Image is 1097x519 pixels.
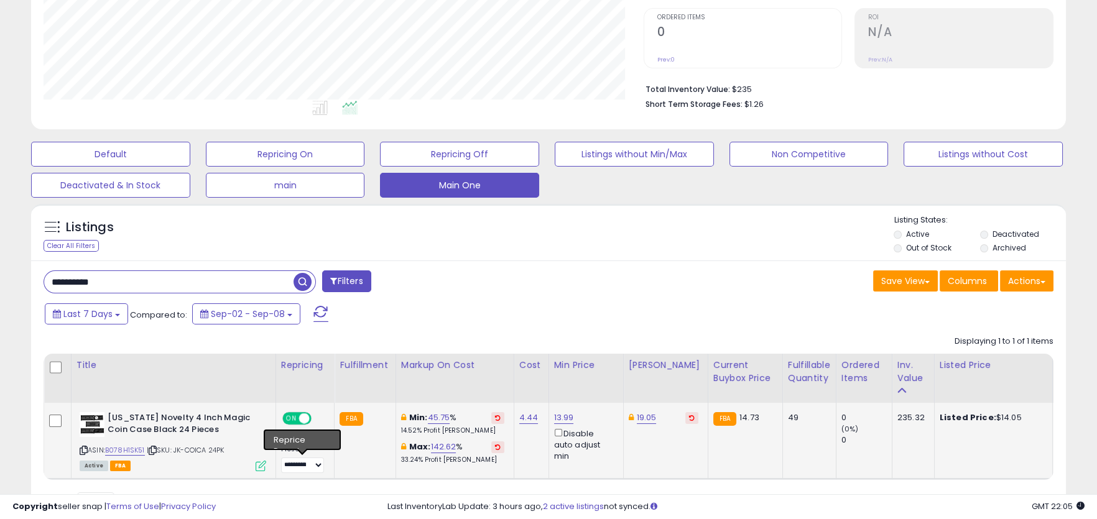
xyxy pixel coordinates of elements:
i: This overrides the store level max markup for this listing [401,443,406,451]
b: Listed Price: [940,411,996,423]
button: Save View [873,270,938,292]
span: Sep-02 - Sep-08 [211,308,285,320]
button: Listings without Cost [904,142,1063,167]
button: Last 7 Days [45,303,128,324]
p: Listing States: [894,214,1065,226]
button: Columns [940,270,998,292]
div: Ordered Items [841,359,887,385]
div: Preset: [281,445,325,472]
div: Inv. value [897,359,929,385]
small: (0%) [841,424,859,434]
strong: Copyright [12,500,58,512]
span: Columns [948,275,987,287]
div: Win BuyBox [281,431,325,443]
small: Prev: 0 [657,56,675,63]
span: Last 7 Days [63,308,113,320]
span: OFF [310,413,330,424]
a: 13.99 [554,411,574,424]
small: Prev: N/A [868,56,892,63]
div: ASIN: [80,412,266,470]
button: Repricing On [206,142,365,167]
label: Deactivated [993,229,1039,239]
button: Deactivated & In Stock [31,173,190,198]
label: Out of Stock [906,242,951,253]
span: All listings currently available for purchase on Amazon [80,461,108,471]
button: main [206,173,365,198]
b: Max: [409,441,431,452]
div: Listed Price [940,359,1047,372]
h2: 0 [657,25,842,42]
li: $235 [646,81,1044,96]
div: % [401,441,504,464]
small: FBA [713,412,736,426]
b: Min: [409,411,428,423]
div: Min Price [554,359,618,372]
i: Revert to store-level Min Markup [495,415,501,421]
a: 142.62 [431,441,456,453]
div: Fulfillable Quantity [788,359,831,385]
div: Current Buybox Price [713,359,777,385]
span: Ordered Items [657,14,842,21]
span: | SKU: JK-COICA 24PK [147,445,224,455]
button: Repricing Off [380,142,539,167]
div: [PERSON_NAME] [629,359,703,372]
button: Main One [380,173,539,198]
span: Compared to: [130,309,187,321]
div: Clear All Filters [44,240,99,252]
th: The percentage added to the cost of goods (COGS) that forms the calculator for Min & Max prices. [396,354,514,403]
div: 0 [841,412,892,423]
img: 4174EKO54ZL._SL40_.jpg [80,412,104,437]
b: [US_STATE] Novelty 4 Inch Magic Coin Case Black 24 Pieces [108,412,259,438]
button: Filters [322,270,371,292]
h2: N/A [868,25,1053,42]
p: 33.24% Profit [PERSON_NAME] [401,456,504,464]
div: Title [76,359,271,372]
div: Repricing [281,359,330,372]
span: 14.73 [739,411,759,423]
b: Short Term Storage Fees: [646,99,743,109]
button: Listings without Min/Max [555,142,714,167]
i: This overrides the store level min markup for this listing [401,413,406,421]
div: % [401,412,504,435]
a: 45.75 [428,411,450,424]
div: $14.05 [940,412,1043,423]
a: 2 active listings [543,500,604,512]
div: 235.32 [897,412,925,423]
b: Total Inventory Value: [646,84,730,94]
a: Terms of Use [106,500,159,512]
span: $1.26 [744,98,764,110]
p: 14.52% Profit [PERSON_NAME] [401,426,504,435]
a: 4.44 [519,411,539,424]
div: Displaying 1 to 1 of 1 items [955,336,1053,347]
div: seller snap | | [12,501,216,513]
button: Actions [1000,270,1053,292]
a: B078H1SK51 [105,445,145,456]
div: 0 [841,434,892,446]
button: Sep-02 - Sep-08 [192,303,300,324]
button: Non Competitive [729,142,889,167]
button: Default [31,142,190,167]
div: Markup on Cost [401,359,509,372]
a: Privacy Policy [161,500,216,512]
div: 49 [788,412,826,423]
label: Active [906,229,929,239]
div: Fulfillment [340,359,390,372]
a: 19.05 [637,411,657,424]
div: Disable auto adjust min [554,426,614,462]
span: 2025-09-16 22:05 GMT [1032,500,1085,512]
div: Cost [519,359,544,372]
span: ROI [868,14,1053,21]
h5: Listings [66,219,114,236]
span: FBA [110,461,131,471]
span: ON [284,413,299,424]
label: Archived [993,242,1026,253]
i: Revert to store-level Max Markup [495,444,501,450]
small: FBA [340,412,363,426]
div: Last InventoryLab Update: 3 hours ago, not synced. [387,501,1085,513]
